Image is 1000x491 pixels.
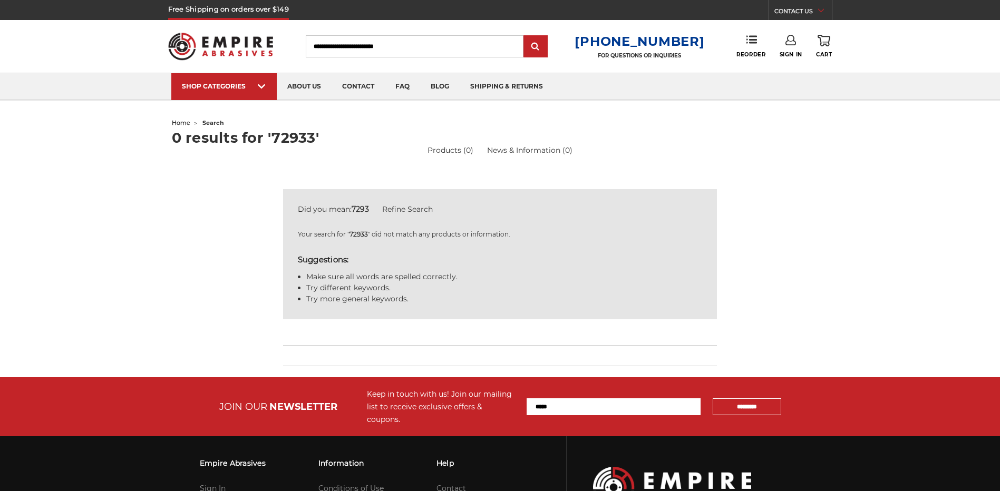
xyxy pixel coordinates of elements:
a: home [172,119,190,126]
a: CONTACT US [774,5,832,20]
h3: Help [436,452,508,474]
strong: 72933 [349,230,368,238]
li: Try more general keywords. [306,293,703,305]
a: Reorder [736,35,765,57]
div: SHOP CATEGORIES [182,82,266,90]
input: Submit [525,36,546,57]
h1: 0 results for '72933' [172,131,829,145]
p: FOR QUESTIONS OR INQUIRIES [575,52,704,59]
a: Refine Search [382,204,433,214]
a: faq [385,73,420,100]
a: Products (0) [428,145,473,156]
h3: Empire Abrasives [200,452,266,474]
a: about us [277,73,332,100]
a: blog [420,73,460,100]
h3: Information [318,452,384,474]
span: search [202,119,224,126]
h5: Suggestions: [298,254,703,266]
span: NEWSLETTER [269,401,337,413]
li: Try different keywords. [306,282,703,293]
span: Sign In [780,51,802,58]
div: Keep in touch with us! Join our mailing list to receive exclusive offers & coupons. [367,388,516,426]
a: [PHONE_NUMBER] [575,34,704,49]
p: Your search for " " did not match any products or information. [298,230,703,239]
a: shipping & returns [460,73,554,100]
a: News & Information (0) [487,145,572,156]
li: Make sure all words are spelled correctly. [306,271,703,282]
strong: 7293 [352,204,369,214]
a: Cart [816,35,832,58]
img: Empire Abrasives [168,26,274,67]
span: Reorder [736,51,765,58]
a: contact [332,73,385,100]
span: JOIN OUR [219,401,267,413]
span: Cart [816,51,832,58]
div: Did you mean: [298,204,703,215]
